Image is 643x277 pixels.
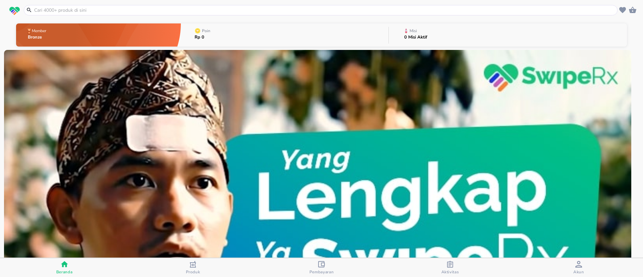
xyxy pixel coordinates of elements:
input: Cari 4000+ produk di sini [33,7,616,14]
span: Pembayaran [309,269,334,275]
span: Produk [186,269,200,275]
button: Pembayaran [257,258,386,277]
p: Poin [202,29,210,33]
button: MemberBronze [16,22,181,48]
span: Akun [573,269,584,275]
button: Produk [129,258,257,277]
button: Aktivitas [386,258,514,277]
p: Rp 0 [195,35,212,40]
span: Aktivitas [441,269,459,275]
button: Akun [514,258,643,277]
span: Beranda [56,269,73,275]
button: PoinRp 0 [181,22,388,48]
p: Misi [410,29,417,33]
p: 0 Misi Aktif [404,35,427,40]
img: logo_swiperx_s.bd005f3b.svg [9,7,20,15]
p: Bronze [28,35,48,40]
button: Misi0 Misi Aktif [389,22,627,48]
p: Member [32,29,46,33]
